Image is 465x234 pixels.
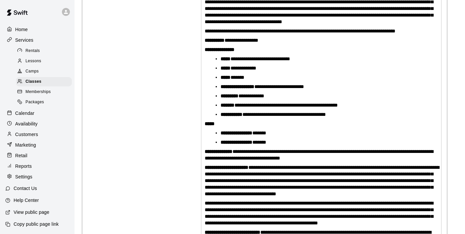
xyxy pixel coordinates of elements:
[26,58,41,65] span: Lessons
[15,120,38,127] p: Availability
[26,48,40,54] span: Rentals
[16,56,75,66] a: Lessons
[5,140,69,150] a: Marketing
[16,87,75,97] a: Memberships
[5,35,69,45] a: Services
[14,185,37,192] p: Contact Us
[5,119,69,129] a: Availability
[15,131,38,138] p: Customers
[15,26,28,33] p: Home
[26,78,41,85] span: Classes
[16,57,72,66] div: Lessons
[16,46,72,56] div: Rentals
[26,89,51,95] span: Memberships
[16,77,75,87] a: Classes
[15,163,32,169] p: Reports
[5,108,69,118] a: Calendar
[16,77,72,86] div: Classes
[16,98,72,107] div: Packages
[16,46,75,56] a: Rentals
[5,129,69,139] a: Customers
[5,151,69,161] a: Retail
[14,209,49,215] p: View public page
[14,197,39,204] p: Help Center
[15,37,33,43] p: Services
[16,67,75,77] a: Camps
[26,99,44,106] span: Packages
[26,68,39,75] span: Camps
[5,161,69,171] a: Reports
[16,87,72,97] div: Memberships
[16,67,72,76] div: Camps
[5,24,69,34] a: Home
[14,221,59,227] p: Copy public page link
[16,97,75,108] a: Packages
[5,172,69,182] a: Settings
[15,110,34,117] p: Calendar
[15,152,27,159] p: Retail
[15,142,36,148] p: Marketing
[15,173,32,180] p: Settings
